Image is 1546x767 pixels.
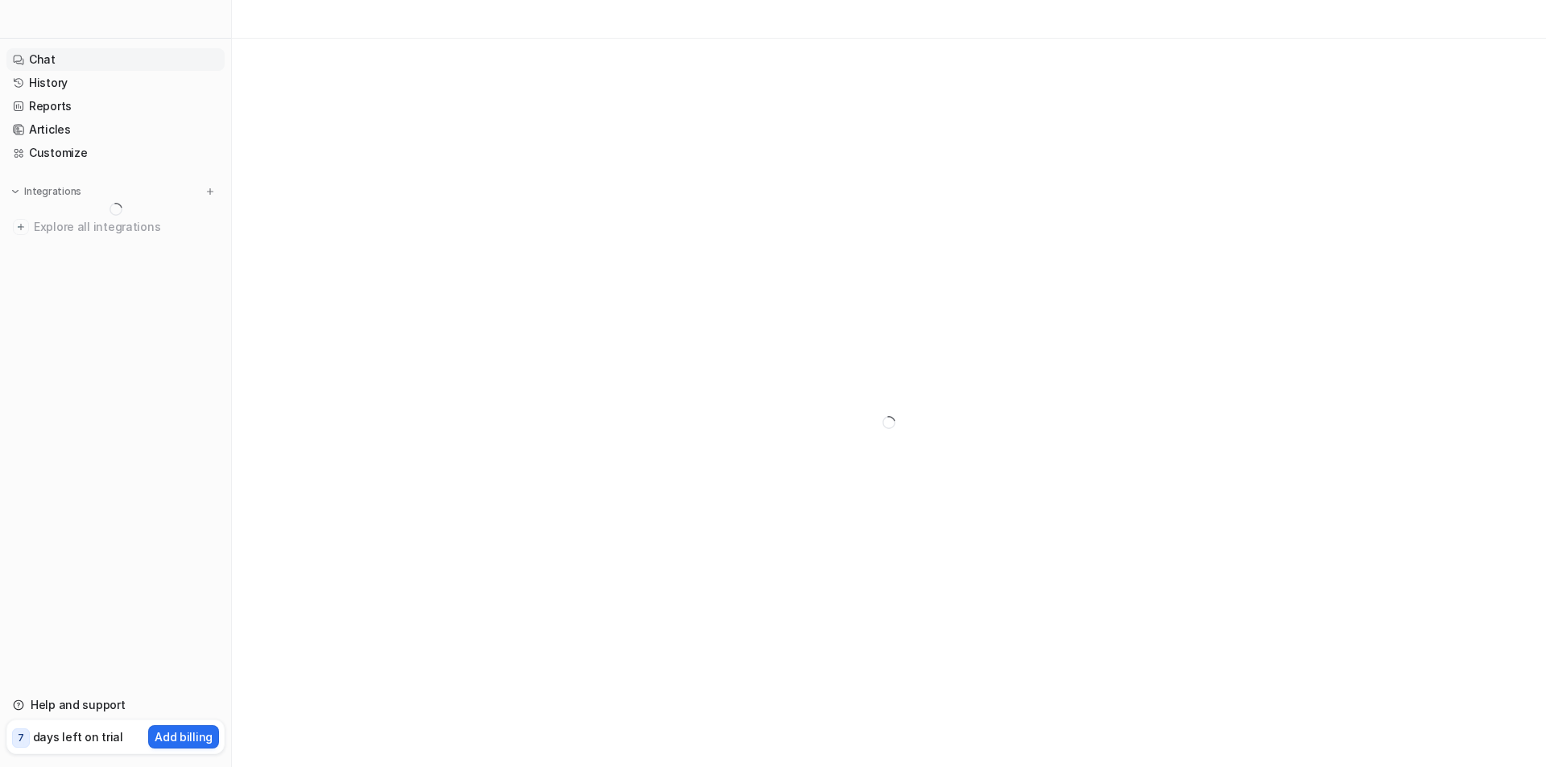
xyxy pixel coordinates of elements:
[6,72,225,94] a: History
[155,728,213,745] p: Add billing
[6,694,225,716] a: Help and support
[18,731,24,745] p: 7
[6,95,225,118] a: Reports
[6,216,225,238] a: Explore all integrations
[6,118,225,141] a: Articles
[6,48,225,71] a: Chat
[10,186,21,197] img: expand menu
[24,185,81,198] p: Integrations
[205,186,216,197] img: menu_add.svg
[33,728,123,745] p: days left on trial
[6,142,225,164] a: Customize
[13,219,29,235] img: explore all integrations
[6,184,86,200] button: Integrations
[148,725,219,748] button: Add billing
[34,214,218,240] span: Explore all integrations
